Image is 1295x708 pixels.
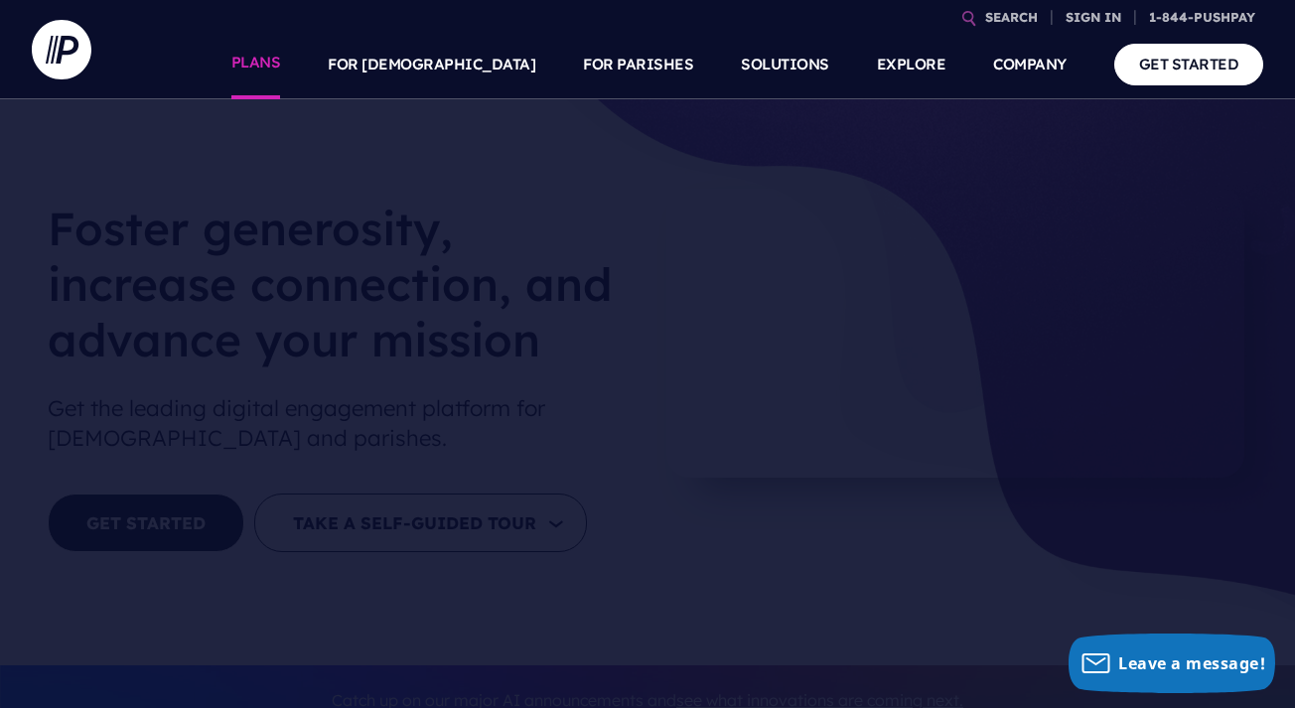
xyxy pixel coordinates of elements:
a: FOR PARISHES [583,30,693,99]
a: EXPLORE [877,30,946,99]
a: GET STARTED [1114,44,1264,84]
span: Leave a message! [1118,652,1265,674]
a: FOR [DEMOGRAPHIC_DATA] [328,30,535,99]
a: SOLUTIONS [741,30,829,99]
a: PLANS [231,30,281,99]
a: COMPANY [993,30,1067,99]
button: Leave a message! [1069,634,1275,693]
